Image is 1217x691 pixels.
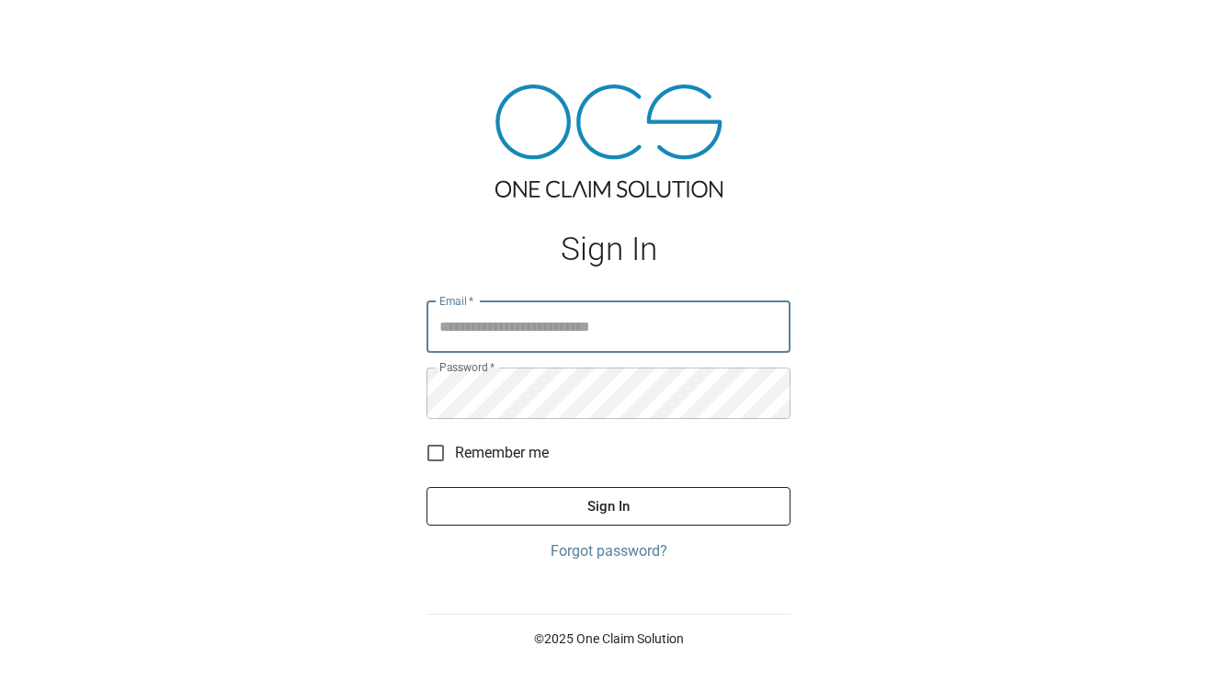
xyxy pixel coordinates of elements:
img: ocs-logo-tra.png [495,85,722,198]
label: Email [439,293,474,309]
img: ocs-logo-white-transparent.png [22,11,96,48]
label: Password [439,359,495,375]
p: © 2025 One Claim Solution [427,629,790,648]
h1: Sign In [427,231,790,268]
a: Forgot password? [427,540,790,562]
span: Remember me [455,442,549,464]
button: Sign In [427,487,790,526]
